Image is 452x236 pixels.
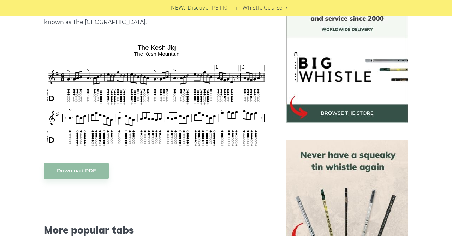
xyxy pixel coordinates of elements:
img: BigWhistle Tin Whistle Store [286,1,408,123]
span: Discover [188,4,211,12]
a: Download PDF [44,163,109,179]
span: NEW: [171,4,185,12]
span: More popular tabs [44,224,269,236]
img: The Kesh Jig Tin Whistle Tabs & Sheet Music [44,41,269,148]
a: PST10 - Tin Whistle Course [212,4,282,12]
